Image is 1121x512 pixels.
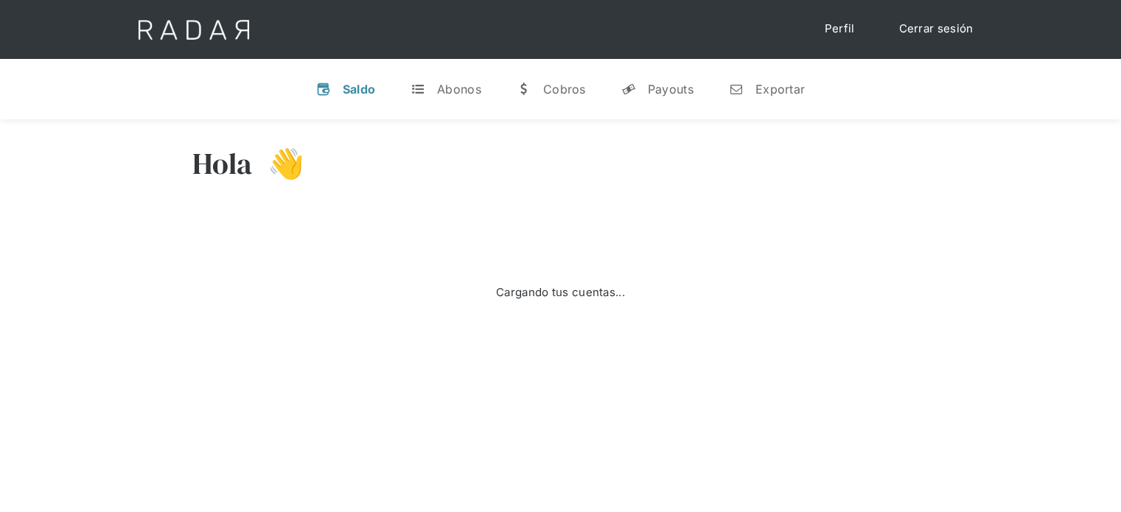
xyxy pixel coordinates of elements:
a: Perfil [810,15,870,43]
div: w [517,82,531,97]
div: Exportar [755,82,805,97]
div: n [729,82,744,97]
div: Abonos [437,82,481,97]
h3: 👋 [253,145,304,182]
div: v [316,82,331,97]
div: Cobros [543,82,586,97]
div: Saldo [343,82,376,97]
div: y [621,82,636,97]
div: Payouts [648,82,694,97]
div: t [411,82,425,97]
div: Cargando tus cuentas... [496,284,625,301]
h3: Hola [192,145,253,182]
a: Cerrar sesión [884,15,988,43]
